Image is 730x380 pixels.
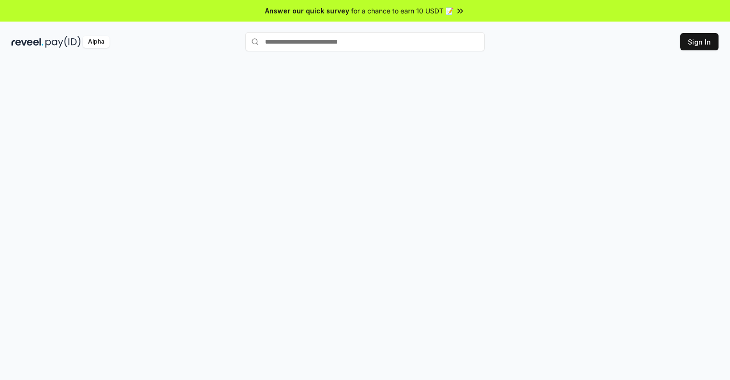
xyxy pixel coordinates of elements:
[11,36,44,48] img: reveel_dark
[680,33,719,50] button: Sign In
[45,36,81,48] img: pay_id
[265,6,349,16] span: Answer our quick survey
[351,6,453,16] span: for a chance to earn 10 USDT 📝
[83,36,110,48] div: Alpha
